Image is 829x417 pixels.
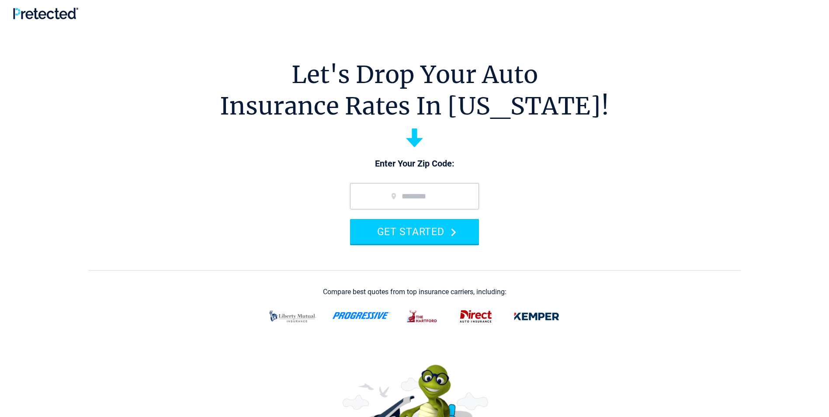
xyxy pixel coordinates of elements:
[350,219,479,244] button: GET STARTED
[508,305,565,328] img: kemper
[220,59,609,122] h1: Let's Drop Your Auto Insurance Rates In [US_STATE]!
[401,305,444,328] img: thehartford
[323,288,506,296] div: Compare best quotes from top insurance carriers, including:
[341,158,488,170] p: Enter Your Zip Code:
[264,305,322,328] img: liberty
[454,305,497,328] img: direct
[332,312,391,319] img: progressive
[350,183,479,209] input: zip code
[13,7,78,19] img: Pretected Logo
